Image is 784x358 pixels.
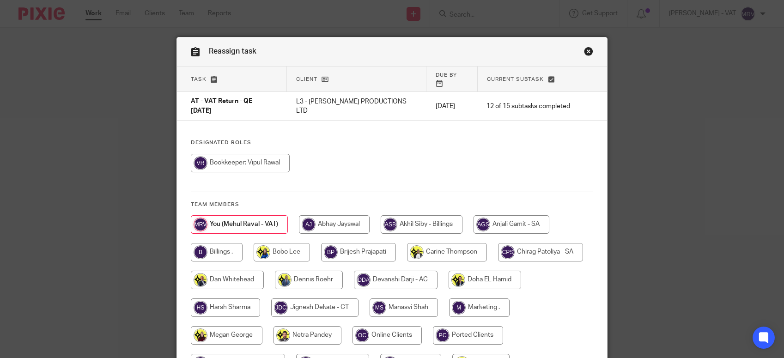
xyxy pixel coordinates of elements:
[296,97,417,116] p: L3 - [PERSON_NAME] PRODUCTIONS LTD
[436,73,457,78] span: Due by
[487,77,544,82] span: Current subtask
[584,47,593,59] a: Close this dialog window
[191,139,593,146] h4: Designated Roles
[477,92,579,121] td: 12 of 15 subtasks completed
[436,102,468,111] p: [DATE]
[209,48,256,55] span: Reassign task
[191,77,207,82] span: Task
[191,98,252,115] span: AT - VAT Return - QE [DATE]
[191,201,593,208] h4: Team members
[296,77,317,82] span: Client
